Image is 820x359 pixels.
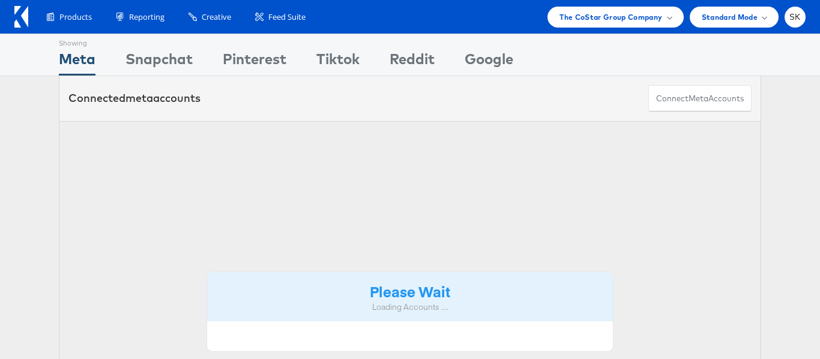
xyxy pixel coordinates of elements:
[789,13,801,21] span: SK
[702,11,758,23] span: Standard Mode
[202,11,231,23] span: Creative
[316,49,360,76] div: Tiktok
[68,90,200,106] div: Connected accounts
[125,91,153,105] span: meta
[465,49,513,76] div: Google
[59,11,92,23] span: Products
[268,11,306,23] span: Feed Suite
[689,93,708,104] span: meta
[125,49,193,76] div: Snapchat
[216,301,604,313] div: Loading Accounts ....
[390,49,435,76] div: Reddit
[223,49,286,76] div: Pinterest
[370,281,450,301] strong: Please Wait
[559,11,662,23] span: The CoStar Group Company
[648,85,752,112] button: ConnectmetaAccounts
[59,34,95,49] div: Showing
[59,49,95,76] div: Meta
[129,11,164,23] span: Reporting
